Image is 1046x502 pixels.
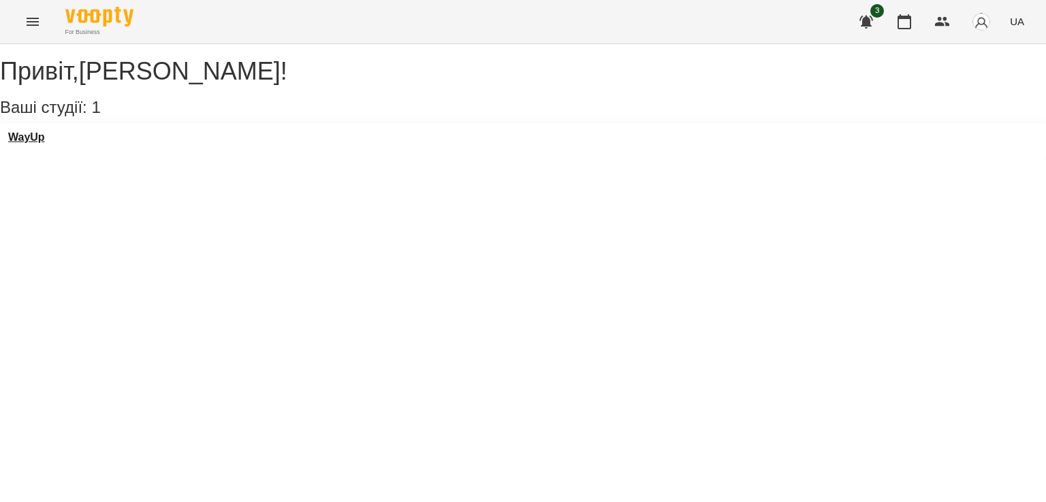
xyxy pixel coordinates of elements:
[1010,14,1024,29] span: UA
[91,98,100,116] span: 1
[870,4,884,18] span: 3
[1004,9,1030,34] button: UA
[8,131,45,144] a: WayUp
[65,7,133,27] img: Voopty Logo
[16,5,49,38] button: Menu
[65,28,133,37] span: For Business
[972,12,991,31] img: avatar_s.png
